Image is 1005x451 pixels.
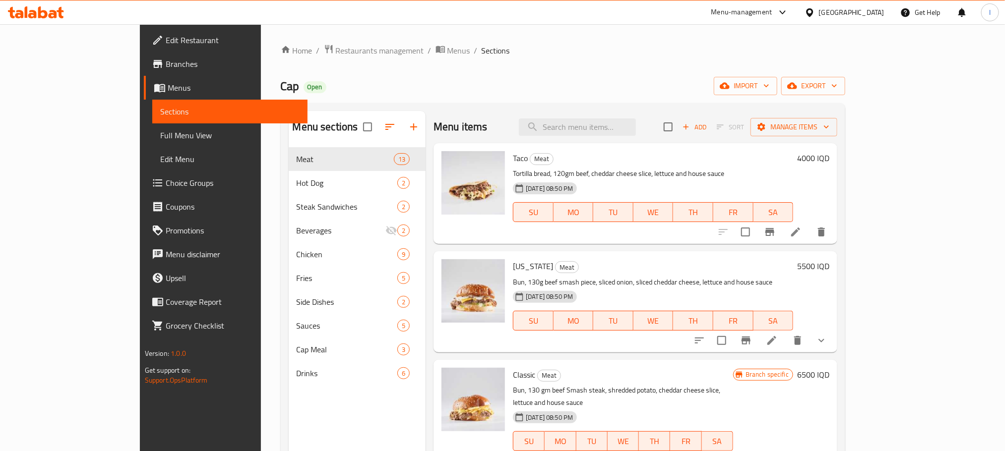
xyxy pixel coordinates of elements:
[398,274,409,283] span: 5
[385,225,397,236] svg: Inactive section
[633,202,674,222] button: WE
[537,370,561,382] div: Meat
[758,121,829,133] span: Manage items
[289,266,426,290] div: Fries5
[144,266,308,290] a: Upsell
[297,343,398,355] div: Cap Meal
[434,119,488,134] h2: Menu items
[558,314,590,328] span: MO
[639,431,670,451] button: TH
[289,219,426,242] div: Beverages2
[144,171,308,195] a: Choice Groups
[482,45,510,56] span: Sections
[517,314,549,328] span: SU
[517,434,541,449] span: SU
[702,431,733,451] button: SA
[297,367,398,379] div: Drinks
[160,129,300,141] span: Full Menu View
[735,222,756,242] span: Select to update
[513,259,553,274] span: [US_STATE]
[989,7,991,18] span: l
[398,250,409,259] span: 9
[819,7,884,18] div: [GEOGRAPHIC_DATA]
[637,205,670,220] span: WE
[597,205,629,220] span: TU
[766,335,778,346] a: Edit menu item
[717,205,750,220] span: FR
[289,242,426,266] div: Chicken9
[289,143,426,389] nav: Menu sections
[152,123,308,147] a: Full Menu View
[608,431,639,451] button: WE
[289,361,426,385] div: Drinks6
[316,45,320,56] li: /
[160,106,300,117] span: Sections
[711,6,772,18] div: Menu-management
[513,168,793,180] p: Tortilla bread, 120gm beef, cheddar cheese slice, lettuce and house sauce
[144,28,308,52] a: Edit Restaurant
[166,177,300,189] span: Choice Groups
[304,81,326,93] div: Open
[517,205,549,220] span: SU
[522,292,577,301] span: [DATE] 08:50 PM
[713,311,754,331] button: FR
[289,338,426,361] div: Cap Meal3
[441,259,505,323] img: Oklahoma
[441,151,505,215] img: Taco
[152,100,308,123] a: Sections
[710,119,751,135] span: Select section first
[522,413,577,422] span: [DATE] 08:50 PM
[297,320,398,332] span: Sauces
[166,272,300,284] span: Upsell
[734,329,758,352] button: Branch-specific-item
[394,153,410,165] div: items
[144,242,308,266] a: Menu disclaimer
[797,151,829,165] h6: 4000 IQD
[522,184,577,193] span: [DATE] 08:50 PM
[673,311,713,331] button: TH
[754,202,794,222] button: SA
[530,153,553,165] span: Meat
[398,345,409,354] span: 3
[397,367,410,379] div: items
[145,364,190,377] span: Get support on:
[144,52,308,76] a: Branches
[706,434,729,449] span: SA
[378,115,402,139] span: Sort sections
[144,219,308,242] a: Promotions
[754,311,794,331] button: SA
[397,272,410,284] div: items
[297,225,386,236] div: Beverages
[166,34,300,46] span: Edit Restaurant
[144,76,308,100] a: Menus
[612,434,635,449] span: WE
[297,153,394,165] span: Meat
[171,347,186,360] span: 1.0.0
[324,44,424,57] a: Restaurants management
[810,220,833,244] button: delete
[145,347,169,360] span: Version:
[786,329,810,352] button: delete
[289,314,426,338] div: Sauces5
[757,314,790,328] span: SA
[658,116,679,137] span: Select section
[397,320,410,332] div: items
[757,205,790,220] span: SA
[513,151,528,166] span: Taco
[297,177,398,189] span: Hot Dog
[166,320,300,332] span: Grocery Checklist
[722,80,769,92] span: import
[797,259,829,273] h6: 5500 IQD
[398,226,409,235] span: 2
[297,201,398,213] div: Steak Sandwiches
[402,115,426,139] button: Add section
[643,434,666,449] span: TH
[398,369,409,378] span: 6
[297,296,398,308] span: Side Dishes
[751,118,837,136] button: Manage items
[742,370,793,379] span: Branch specific
[789,80,837,92] span: export
[758,220,782,244] button: Branch-specific-item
